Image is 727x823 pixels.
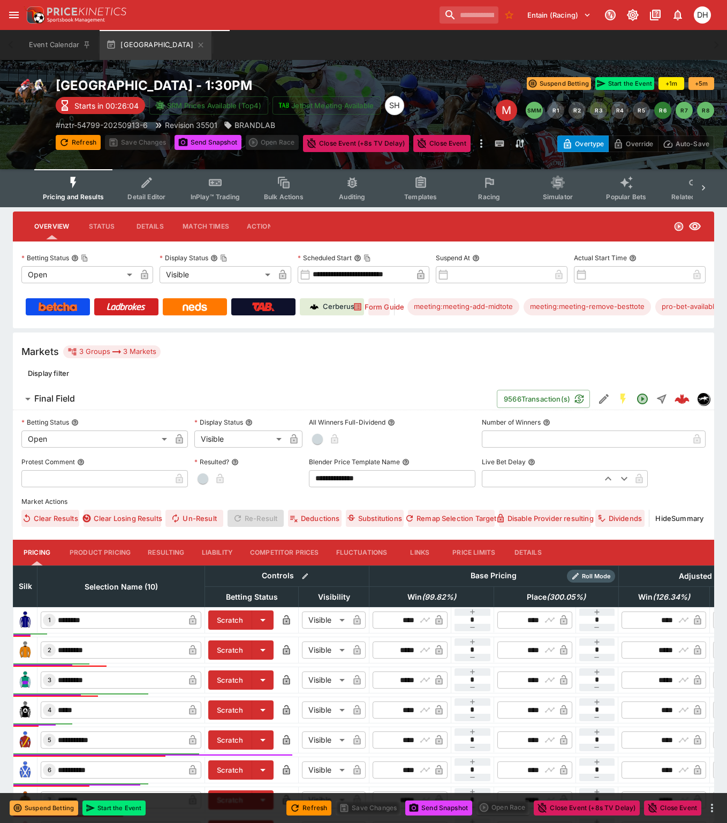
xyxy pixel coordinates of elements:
[655,301,725,312] span: pro-bet-available
[654,102,671,119] button: R6
[238,214,286,239] button: Actions
[557,135,609,152] button: Overtype
[407,301,519,312] span: meeting:meeting-add-midtote
[17,791,34,809] img: runner 7
[214,591,290,603] span: Betting Status
[302,731,349,749] div: Visible
[13,540,61,565] button: Pricing
[47,18,105,22] img: Sportsbook Management
[174,214,238,239] button: Match Times
[658,77,684,90] button: +1m
[286,801,331,816] button: Refresh
[21,418,69,427] p: Betting Status
[466,569,521,583] div: Base Pricing
[39,303,77,311] img: Betcha
[208,640,252,660] button: Scratch
[160,266,274,283] div: Visible
[668,5,687,25] button: Notifications
[21,510,79,527] button: Clear Results
[17,701,34,719] img: runner 4
[24,4,45,26] img: PriceKinetics Logo
[302,701,349,719] div: Visible
[309,418,385,427] p: All Winners Full-Dividend
[82,801,146,816] button: Start the Event
[127,193,165,201] span: Detail Editor
[644,801,701,816] button: Close Event
[100,30,211,60] button: [GEOGRAPHIC_DATA]
[671,388,693,410] a: f101d004-9441-42e1-b7a9-5746f2463333
[208,790,252,810] button: Scratch
[655,298,725,315] div: Betting Target: cerberus
[309,457,400,466] p: Blender Price Template Name
[328,540,396,565] button: Fluctuations
[107,303,146,311] img: Ladbrokes
[527,77,591,90] button: Suspend Betting
[56,135,101,150] button: Refresh
[497,390,590,408] button: 9566Transaction(s)
[17,641,34,659] img: runner 2
[567,570,615,583] div: Show/hide Price Roll mode configuration.
[310,303,319,311] img: Cerberus
[21,431,171,448] div: Open
[496,100,517,121] div: Edit Meeting
[688,77,714,90] button: +5m
[590,102,607,119] button: R3
[302,671,349,689] div: Visible
[252,303,275,311] img: TabNZ
[444,540,504,565] button: Price Limits
[694,6,711,24] div: Daniel Hooper
[300,298,364,315] a: Cerberus
[194,431,286,448] div: Visible
[676,102,693,119] button: R7
[306,591,362,603] span: Visibility
[160,253,208,262] p: Display Status
[574,253,627,262] p: Actual Start Time
[165,510,223,527] button: Un-Result
[17,611,34,629] img: runner 1
[346,510,403,527] button: Substitutions
[264,193,304,201] span: Bulk Actions
[528,458,535,466] button: Live Bet Delay
[210,254,218,262] button: Display StatusCopy To Clipboard
[676,138,709,149] p: Auto-Save
[595,77,654,90] button: Start the Event
[84,510,161,527] button: Clear Losing Results
[56,119,148,131] p: Copy To Clipboard
[652,389,671,409] button: Straight
[56,77,440,94] h2: Copy To Clipboard
[654,510,706,527] button: HideSummary
[246,135,299,150] div: split button
[653,591,690,603] em: ( 126.34 %)
[422,591,456,603] em: ( 99.82 %)
[21,345,59,358] h5: Markets
[407,298,519,315] div: Betting Target: cerberus
[673,221,684,232] svg: Open
[675,391,690,406] div: f101d004-9441-42e1-b7a9-5746f2463333
[440,6,498,24] input: search
[472,254,480,262] button: Suspend At
[46,646,54,654] span: 2
[575,138,604,149] p: Overtype
[21,494,706,510] label: Market Actions
[175,135,241,150] button: Send Snapshot
[626,591,702,603] span: Win(126.34%)
[606,193,646,201] span: Popular Bets
[675,391,690,406] img: logo-cerberus--red.svg
[21,266,136,283] div: Open
[302,641,349,659] div: Visible
[183,303,207,311] img: Neds
[208,730,252,750] button: Scratch
[302,761,349,779] div: Visible
[288,510,342,527] button: Deductions
[526,102,714,119] nav: pagination navigation
[569,102,586,119] button: R2
[501,6,518,24] button: No Bookmarks
[601,5,620,25] button: Connected to PK
[303,135,409,152] button: Close Event (+8s TV Delay)
[629,254,637,262] button: Actual Start Time
[524,298,651,315] div: Betting Target: cerberus
[17,671,34,689] img: runner 3
[396,591,468,603] span: Win(99.82%)
[698,393,709,405] img: nztr
[74,100,139,111] p: Starts in 00:26:04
